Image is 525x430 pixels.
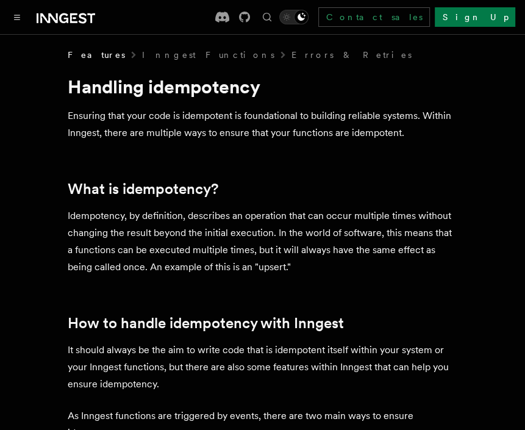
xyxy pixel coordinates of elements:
p: Ensuring that your code is idempotent is foundational to building reliable systems. Within Innges... [68,107,458,142]
a: What is idempotency? [68,181,218,198]
a: Contact sales [318,7,430,27]
a: Inngest Functions [142,49,274,61]
p: Idempotency, by definition, describes an operation that can occur multiple times without changing... [68,207,458,276]
a: Sign Up [435,7,515,27]
button: Toggle dark mode [279,10,309,24]
button: Find something... [260,10,274,24]
button: Toggle navigation [10,10,24,24]
p: It should always be the aim to write code that is idempotent itself within your system or your In... [68,342,458,393]
h1: Handling idempotency [68,76,458,98]
a: Errors & Retries [291,49,412,61]
a: How to handle idempotency with Inngest [68,315,344,332]
span: Features [68,49,125,61]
